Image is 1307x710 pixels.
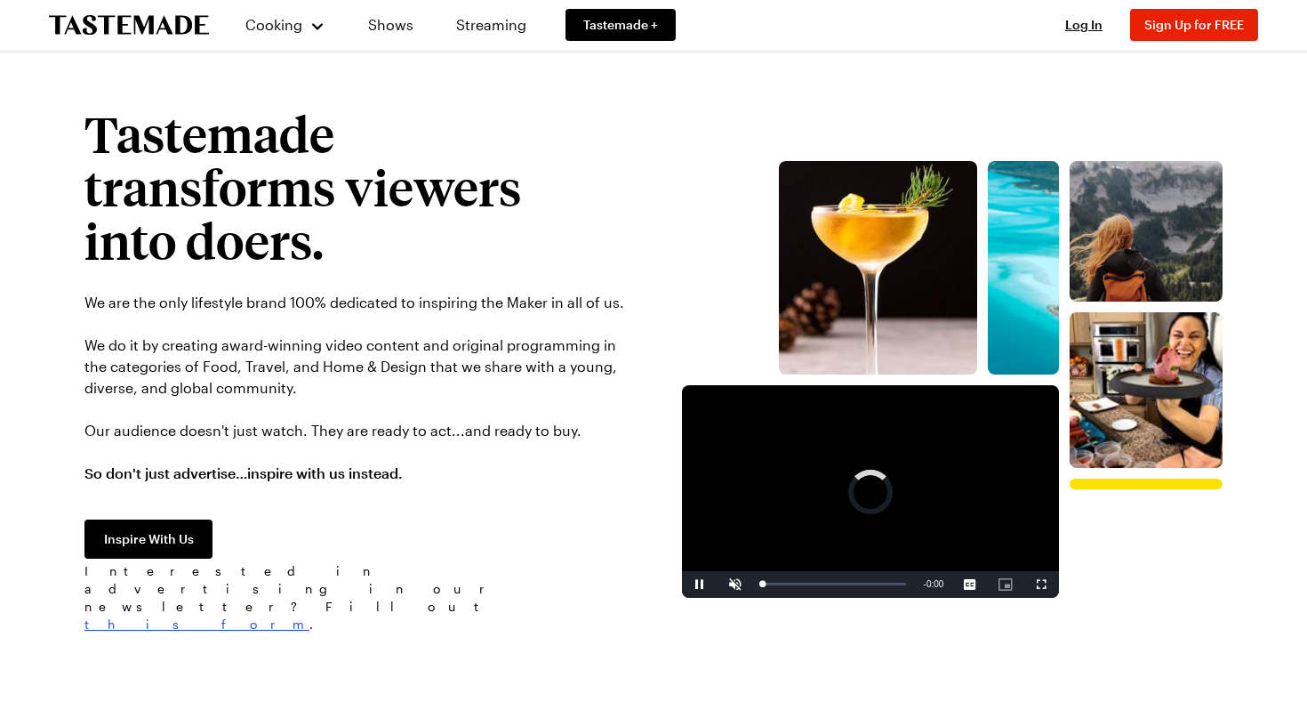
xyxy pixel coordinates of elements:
[682,571,718,598] button: Pause
[84,562,625,633] span: Interested in advertising in our newsletter? Fill out .
[988,571,1023,598] button: Picture-in-Picture
[84,335,625,399] p: We do it by creating award-winning video content and original programming in the categories of Fo...
[952,571,988,598] button: Captions
[84,107,540,267] h1: Tastemade transforms viewers into doers.
[1144,17,1244,32] span: Sign Up for FREE
[565,9,676,41] a: Tastemade +
[245,4,325,46] button: Cooking
[718,571,753,598] button: Unmute
[926,579,943,589] span: 0:00
[583,16,658,34] span: Tastemade +
[84,420,625,441] p: Our audience doesn't just watch. They are ready to act...and ready to buy.
[104,530,194,548] span: Inspire With Us
[245,16,302,33] span: Cooking
[682,385,1059,598] video-js: Video Player
[762,583,906,585] div: Progress Bar
[84,617,309,632] a: this form
[84,520,212,559] a: Inspire With Us
[1130,9,1258,41] button: Sign Up for FREE
[1065,17,1103,32] span: Log In
[84,463,625,484] p: So don't just advertise…inspire with us instead.
[1048,16,1119,34] button: Log In
[924,579,926,589] span: -
[1023,571,1059,598] button: Fullscreen
[84,292,625,313] p: We are the only lifestyle brand 100% dedicated to inspiring the Maker in all of us.
[49,15,209,36] a: To Tastemade Home Page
